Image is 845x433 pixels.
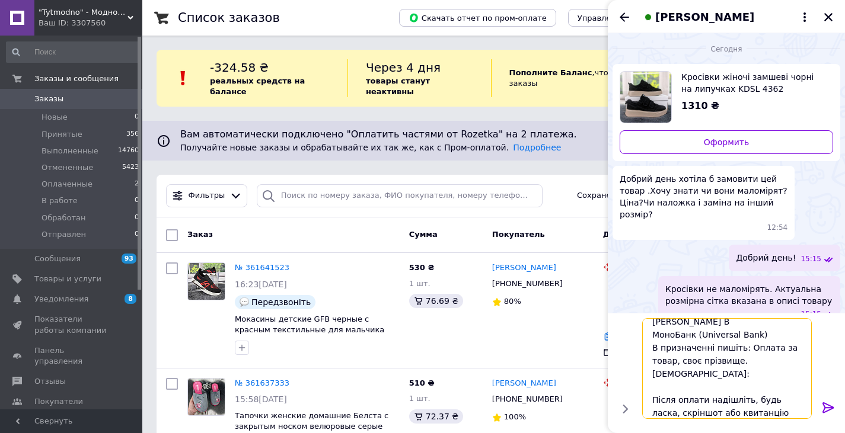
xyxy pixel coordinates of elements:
[578,14,671,23] span: Управление статусами
[42,179,93,190] span: Оплаченные
[135,179,139,190] span: 2
[135,112,139,123] span: 0
[34,274,101,284] span: Товары и услуги
[235,315,384,345] a: Мокасины детские GFB черные с красным текстильные для мальчика 5662
[617,10,632,24] button: Назад
[617,401,633,416] button: Показать кнопки
[492,230,545,239] span: Покупатель
[42,162,93,173] span: Отмененные
[240,297,249,307] img: :speech_balloon:
[180,143,561,152] span: Получайте новые заказы и обрабатывайте их так же, как с Пром-оплатой.
[39,18,142,28] div: Ваш ID: 3307560
[399,9,556,27] button: Скачать отчет по пром-оплате
[122,162,139,173] span: 5423
[178,11,280,25] h1: Список заказов
[257,184,543,207] input: Поиск по номеру заказа, ФИО покупателя, номеру телефона, Email, номеру накладной
[492,394,563,403] span: [PHONE_NUMBER]
[801,309,821,319] span: 15:15 12.09.2025
[641,9,812,25] button: [PERSON_NAME]
[492,262,556,274] a: [PERSON_NAME]
[34,314,110,335] span: Показатели работы компании
[620,72,671,123] img: 5419010005_w700_h500_krossovki-zhenskie-chernye.jpg
[235,379,289,387] a: № 361637333
[409,379,435,387] span: 510 ₴
[767,223,788,233] span: 12:54 12.09.2025
[188,379,225,415] img: Фото товару
[736,252,796,264] span: Добрий день!
[180,128,807,142] span: Вам автоматически подключено "Оплатить частями от Rozetka" на 2 платежа.
[409,394,431,403] span: 1 шт.
[642,318,812,419] textarea: [CREDIT_CARD_NUMBER] [PERSON_NAME] В МоноБанк (Universal Bank) В призначенні пишіть: Оплата за то...
[613,43,840,54] div: 12.09.2025
[620,130,833,154] a: Оформить
[568,9,680,27] button: Управление статусами
[665,283,833,307] span: Кросівки не маломірять. Актуальна розмірна сітка вказана в описі товару
[42,146,98,156] span: Выполненные
[409,294,463,308] div: 76.69 ₴
[504,412,526,421] span: 100%
[620,71,833,123] a: Посмотреть товар
[188,263,225,300] img: Фото товару
[118,146,139,156] span: 14760
[34,376,66,387] span: Отзывы
[603,230,687,239] span: Доставка и оплата
[189,190,225,201] span: Фильтры
[187,230,213,239] span: Заказ
[655,9,754,25] span: [PERSON_NAME]
[681,71,824,95] span: Кросівки жіночі замшеві чорні на липучках KDSL 4362
[504,297,521,306] span: 80%
[577,190,674,201] span: Сохраненные фильтры:
[125,294,136,304] span: 8
[235,263,289,272] a: № 361641523
[34,73,119,84] span: Заказы и сообщения
[509,68,592,77] b: Пополните Баланс
[42,112,68,123] span: Новые
[34,94,63,104] span: Заказы
[681,100,719,111] span: 1310 ₴
[491,59,706,97] div: , чтоб и далее получать заказы
[620,173,787,220] span: Добрий день хотіла б замовити цей товар .Хочу знати чи вони маломірят?Ціна?Чи наложка і заміна на...
[135,195,139,206] span: 0
[187,378,225,416] a: Фото товару
[513,143,561,152] a: Подробнее
[366,76,430,96] b: товары станут неактивны
[235,280,287,289] span: 16:23[DATE]
[409,263,435,272] span: 530 ₴
[251,297,311,307] span: ПередзвонIть
[187,262,225,300] a: Фото товару
[210,60,269,75] span: -324.58 ₴
[6,41,140,63] input: Поиск
[135,213,139,223] span: 0
[34,396,83,407] span: Покупатели
[42,195,78,206] span: В работе
[492,279,563,288] span: [PHONE_NUMBER]
[706,44,747,54] span: Сегодня
[210,76,305,96] b: реальных средств на балансе
[409,279,431,288] span: 1 шт.
[34,345,110,367] span: Панель управления
[366,60,441,75] span: Через 4 дня
[235,394,287,404] span: 15:58[DATE]
[135,229,139,240] span: 0
[821,10,836,24] button: Закрыть
[492,378,556,389] a: [PERSON_NAME]
[42,213,85,223] span: Обработан
[409,409,463,424] div: 72.37 ₴
[126,129,139,140] span: 356
[34,254,81,264] span: Сообщения
[801,254,821,264] span: 15:15 12.09.2025
[409,12,547,23] span: Скачать отчет по пром-оплате
[174,69,192,87] img: :exclamation:
[409,230,438,239] span: Сумма
[34,294,88,304] span: Уведомления
[122,254,136,264] span: 93
[39,7,127,18] span: "Tytmodno" - Модно, не завжди дорого!
[42,129,82,140] span: Принятые
[42,229,86,240] span: Отправлен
